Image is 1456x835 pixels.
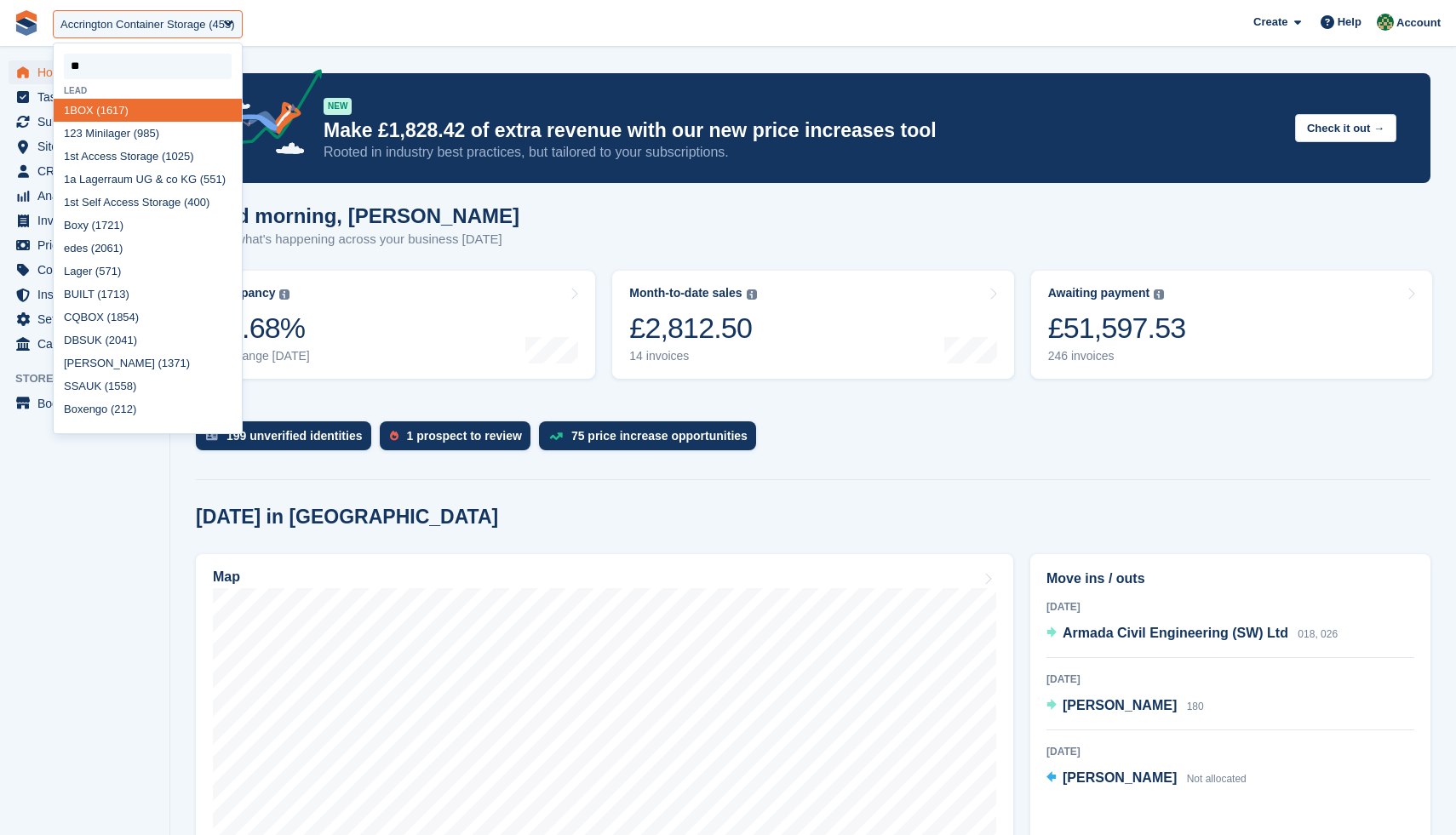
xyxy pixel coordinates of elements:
[215,173,221,186] span: 1
[380,421,539,459] a: 1 prospect to review
[54,420,242,443] div: Carbox ( 027)
[203,69,323,166] img: price-adjustments-announcement-icon-8257ccfd72463d97f412b2fc003d46551f7dbcb40ab6d574587a9cd5c0d94...
[181,357,186,369] span: 1
[9,258,161,282] a: menu
[54,86,242,95] div: Lead
[612,271,1013,379] a: Month-to-date sales £2,812.50 14 invoices
[196,230,519,249] p: Here's what's happening across your business [DATE]
[54,214,242,237] div: Boxy ( 72 )
[60,16,235,33] div: Accrington Container Storage (453)
[1338,14,1361,31] span: Help
[9,233,161,257] a: menu
[121,403,127,415] span: 1
[211,349,310,363] div: No change [DATE]
[54,306,242,329] div: CQBOX ( 854)
[15,370,169,387] span: Storefront
[37,283,140,306] span: Insurance
[324,118,1281,143] p: Make £1,828.42 of extra revenue with our new price increases tool
[37,332,140,356] span: Capital
[64,127,70,140] span: 1
[390,431,398,441] img: prospect-51fa495bee0391a8d652442698ab0144808aea92771e9ea1ae160a38d050c398.svg
[9,110,161,134] a: menu
[127,334,133,346] span: 1
[206,431,218,441] img: verify_identity-adf6edd0f0f0b5bbfe63781bf79b02c33cf7c696d77639b501bdc392416b5a36.svg
[629,311,756,346] div: £2,812.50
[64,196,70,209] span: 1
[101,288,107,300] span: 1
[213,569,240,585] h2: Map
[1154,289,1164,300] img: icon-info-grey-7440780725fd019a000dd9b08b2336e03edf1995a4989e88bcd33f0948082b44.svg
[112,265,118,277] span: 1
[1298,628,1338,640] span: 018, 026
[1048,349,1186,363] div: 246 invoices
[1046,599,1414,615] div: [DATE]
[113,242,119,255] span: 1
[1046,569,1414,589] h2: Move ins / outs
[9,60,161,84] a: menu
[1187,773,1247,785] span: Not allocated
[1031,271,1432,379] a: Awaiting payment £51,597.53 246 invoices
[1046,623,1338,645] a: Armada Civil Engineering (SW) Ltd 018, 026
[54,122,242,145] div: 23 Minilager (985)
[100,104,106,117] span: 1
[1063,626,1288,640] span: Armada Civil Engineering (SW) Ltd
[54,191,242,214] div: st Self Access Storage (400)
[37,134,140,158] span: Sites
[9,134,161,158] a: menu
[64,173,70,186] span: 1
[1377,14,1394,31] img: Aaron
[324,143,1281,162] p: Rooted in industry best practices, but tailored to your subscriptions.
[226,429,363,443] div: 199 unverified identities
[279,289,289,300] img: icon-info-grey-7440780725fd019a000dd9b08b2336e03edf1995a4989e88bcd33f0948082b44.svg
[37,392,140,415] span: Booking Portal
[1187,701,1204,712] span: 180
[165,150,171,163] span: 1
[108,380,114,392] span: 1
[196,421,380,459] a: 199 unverified identities
[571,429,748,443] div: 75 price increase opportunities
[1063,770,1177,785] span: [PERSON_NAME]
[106,426,112,438] span: 1
[14,10,39,36] img: stora-icon-8386f47178a22dfd0bd8f6a31ec36ba5ce8667c1dd55bd0f319d3a0aa187defe.svg
[113,288,119,300] span: 1
[54,329,242,352] div: DBSUK (204 )
[37,233,140,257] span: Pricing
[324,98,352,115] div: NEW
[37,209,140,232] span: Invoices
[37,85,140,109] span: Tasks
[64,104,70,117] span: 1
[1295,114,1396,142] button: Check it out →
[9,392,161,415] a: menu
[9,332,161,356] a: menu
[111,311,117,323] span: 1
[9,184,161,208] a: menu
[54,352,242,375] div: [PERSON_NAME] ( 37 )
[539,421,765,459] a: 75 price increase opportunities
[196,403,1430,415] p: ACTIONS
[747,289,757,300] img: icon-info-grey-7440780725fd019a000dd9b08b2336e03edf1995a4989e88bcd33f0948082b44.svg
[9,85,161,109] a: menu
[162,357,168,369] span: 1
[1048,311,1186,346] div: £51,597.53
[37,307,140,331] span: Settings
[211,286,275,300] div: Occupancy
[54,168,242,191] div: a Lagerraum UG & co KG (55 )
[54,375,242,397] div: SSAUK ( 558)
[196,204,519,227] h1: Good morning, [PERSON_NAME]
[54,397,242,420] div: Boxengo (2 2)
[9,307,161,331] a: menu
[54,283,242,306] div: BUILT ( 7 3)
[9,159,161,183] a: menu
[1396,14,1441,31] span: Account
[37,159,140,183] span: CRM
[1046,672,1414,687] div: [DATE]
[1046,695,1204,718] a: [PERSON_NAME] 180
[37,60,140,84] span: Home
[1046,768,1247,790] a: [PERSON_NAME] Not allocated
[1253,14,1287,31] span: Create
[9,209,161,232] a: menu
[112,104,118,117] span: 1
[37,258,140,282] span: Coupons
[9,283,161,306] a: menu
[54,145,242,168] div: st Access Storage ( 025)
